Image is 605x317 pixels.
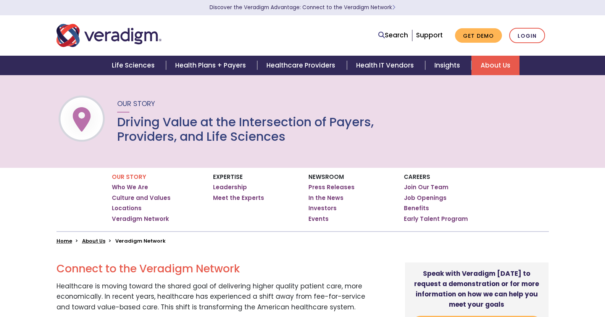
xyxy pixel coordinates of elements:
a: Healthcare Providers [257,56,347,75]
a: Insights [425,56,471,75]
a: Login [509,28,545,43]
a: Events [308,215,329,223]
a: Job Openings [404,194,447,202]
a: About Us [471,56,519,75]
a: Investors [308,204,337,212]
span: Our Story [117,99,155,108]
a: About Us [82,237,105,245]
a: Support [416,31,443,40]
p: Healthcare is moving toward the shared goal of delivering higher quality patient care, more econo... [56,281,368,312]
a: Press Releases [308,183,355,191]
img: Veradigm logo [56,23,161,48]
h2: Connect to the Veradigm Network [56,262,368,275]
a: Join Our Team [404,183,449,191]
strong: Speak with Veradigm [DATE] to request a demonstration or for more information on how we can help ... [414,269,539,309]
a: Leadership [213,183,247,191]
a: Home [56,237,72,245]
a: Meet the Experts [213,194,264,202]
a: Locations [112,204,142,212]
h1: Driving Value at the Intersection of Payers, Providers, and Life Sciences [117,115,375,144]
a: Early Talent Program [404,215,468,223]
a: Discover the Veradigm Advantage: Connect to the Veradigm NetworkLearn More [210,4,395,11]
a: Health IT Vendors [347,56,425,75]
a: Who We Are [112,183,148,191]
a: Health Plans + Payers [166,56,257,75]
a: Search [378,30,408,40]
a: Get Demo [455,28,502,43]
a: In the News [308,194,344,202]
a: Life Sciences [103,56,166,75]
a: Culture and Values [112,194,171,202]
a: Veradigm Network [112,215,169,223]
span: Learn More [392,4,395,11]
a: Benefits [404,204,429,212]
